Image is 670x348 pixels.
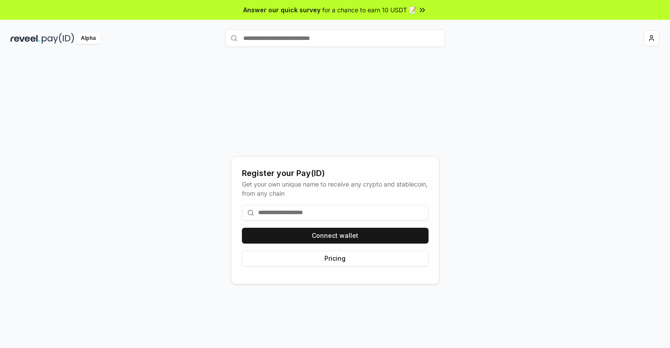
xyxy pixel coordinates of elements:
div: Alpha [76,33,101,44]
span: Answer our quick survey [243,5,321,14]
button: Pricing [242,251,429,266]
img: reveel_dark [11,33,40,44]
div: Register your Pay(ID) [242,167,429,179]
button: Connect wallet [242,228,429,244]
div: Get your own unique name to receive any crypto and stablecoin, from any chain [242,179,429,198]
img: pay_id [42,33,74,44]
span: for a chance to earn 10 USDT 📝 [322,5,416,14]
